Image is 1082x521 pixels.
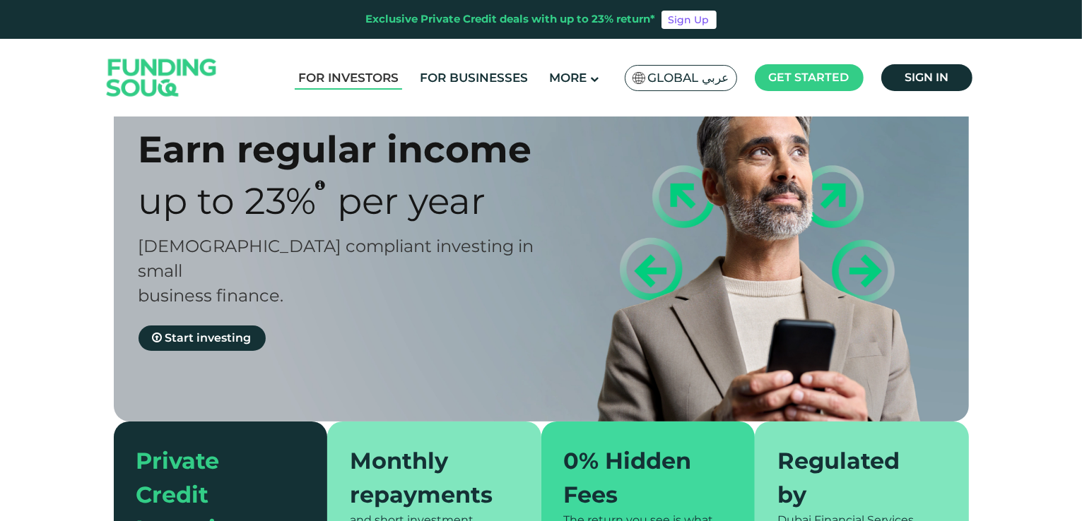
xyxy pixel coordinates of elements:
i: 23% IRR (expected) ~ 15% Net yield (expected) [316,179,326,191]
a: Start investing [139,325,266,351]
a: For Investors [295,66,402,90]
div: Monthly repayments [350,444,502,512]
div: Earn regular income [139,127,566,172]
span: [DEMOGRAPHIC_DATA] compliant investing in small business finance. [139,236,534,306]
span: Per Year [338,179,486,223]
div: Regulated by [777,444,929,512]
span: More [549,71,587,85]
span: Start investing [165,331,252,345]
img: Logo [93,42,231,114]
a: For Businesses [416,66,531,90]
a: Sign Up [661,11,717,29]
a: Sign in [881,64,972,91]
span: Get started [769,71,849,84]
img: SA Flag [633,72,645,84]
span: Sign in [905,71,948,84]
span: Up to 23% [139,179,317,223]
span: Global عربي [648,70,729,86]
div: 0% Hidden Fees [564,444,716,512]
div: Exclusive Private Credit deals with up to 23% return* [366,11,656,28]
